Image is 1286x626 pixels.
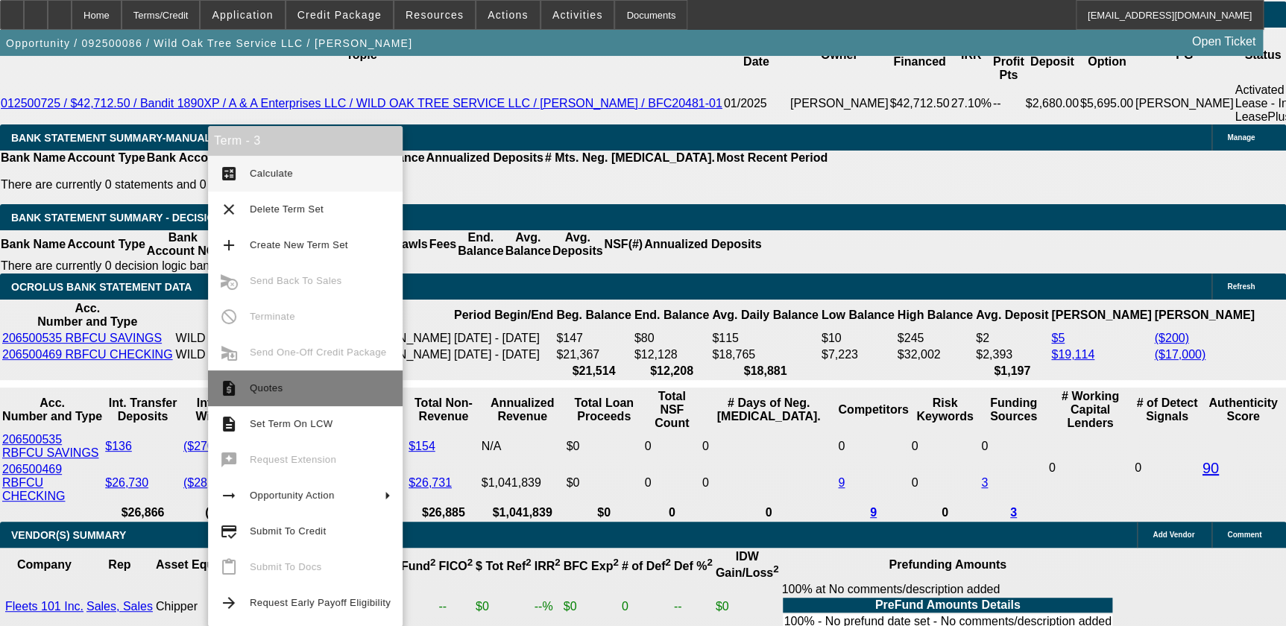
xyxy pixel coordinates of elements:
th: Int. Transfer Deposits [104,389,181,431]
th: End. Balance [457,230,504,259]
th: # Working Capital Lenders [1048,389,1132,431]
th: 0 [702,505,836,520]
th: NSF(#) [603,230,643,259]
a: $154 [409,440,435,452]
span: Opportunity Action [250,490,335,501]
td: $10 [821,331,895,346]
th: Low Balance [821,301,895,329]
td: $2,393 [975,347,1049,362]
td: [PERSON_NAME] [789,83,889,124]
td: 0 [1134,432,1200,504]
b: Def % [674,560,713,572]
sup: 2 [665,557,670,568]
b: IRR [535,560,561,572]
th: $1,197 [975,364,1049,379]
th: $26,885 [408,505,479,520]
a: Sales, Sales [86,600,153,613]
td: $0 [566,432,643,461]
th: ($29,091) [183,505,279,520]
span: Actions [488,9,529,21]
a: Open Ticket [1186,29,1261,54]
mat-icon: add [220,236,238,254]
span: Credit Package [297,9,382,21]
a: Fleets 101 Inc. [5,600,83,613]
mat-icon: arrow_forward [220,594,238,612]
th: Annualized Deposits [425,151,543,165]
th: Competitors [837,389,909,431]
mat-icon: clear [220,200,238,218]
td: $115 [711,331,819,346]
b: Company [17,558,72,571]
th: Most Recent Period [716,151,828,165]
td: $42,712.50 [889,83,950,124]
a: ($200) [1154,332,1188,344]
td: 27.10% [950,83,992,124]
th: [PERSON_NAME] [1050,301,1152,329]
th: $18,881 [711,364,819,379]
span: OCROLUS BANK STATEMENT DATA [11,281,192,293]
td: $2,680.00 [1024,83,1079,124]
a: $26,731 [409,476,452,489]
th: End. Balance [634,301,710,329]
td: -- [992,83,1025,124]
sup: 2 [555,557,560,568]
span: Application [212,9,273,21]
td: 0 [910,462,979,504]
mat-icon: arrow_right_alt [220,487,238,505]
td: $245 [897,331,974,346]
a: 012500725 / $42,712.50 / Bandit 1890XP / A & A Enterprises LLC / WILD OAK TREE SERVICE LLC / [PER... [1,97,722,110]
b: Prefunding Amounts [889,558,1006,571]
button: Credit Package [286,1,393,29]
span: Submit To Credit [250,525,326,537]
th: Annualized Deposits [643,230,762,259]
td: $5,695.00 [1079,83,1135,124]
th: Avg. Balance [504,230,551,259]
td: $18,765 [711,347,819,362]
th: Authenticity Score [1202,389,1285,431]
mat-icon: description [220,415,238,433]
a: 90 [1203,460,1219,476]
b: Rep [108,558,130,571]
a: 206500469 RBFCU CHECKING [2,463,65,502]
th: High Balance [897,301,974,329]
span: BANK STATEMENT SUMMARY-MANUAL [11,132,211,144]
a: ($17,000) [1154,348,1205,361]
b: PreFund Amounts Details [875,598,1021,611]
td: $2 [975,331,1049,346]
sup: 2 [613,557,618,568]
span: Bank Statement Summary - Decision Logic [11,212,259,224]
span: Request Early Payoff Eligibility [250,597,391,608]
span: VENDOR(S) SUMMARY [11,529,126,541]
div: Term - 3 [208,126,403,156]
sup: 2 [707,557,712,568]
a: $19,114 [1051,348,1094,361]
span: Comment [1227,531,1261,539]
sup: 2 [467,557,472,568]
th: Annualized Revenue [481,389,564,431]
button: Application [201,1,284,29]
button: Actions [476,1,540,29]
th: Avg. Deposit [975,301,1049,329]
span: Opportunity / 092500086 / Wild Oak Tree Service LLC / [PERSON_NAME] [6,37,412,49]
a: ($28,821) [183,476,235,489]
a: 3 [1010,506,1017,519]
a: 206500535 RBFCU SAVINGS [2,332,162,344]
th: 0 [910,505,979,520]
th: Acc. Number and Type [1,301,174,329]
td: [DATE] - [DATE] [453,331,554,346]
b: # Fund [391,560,435,572]
span: Quotes [250,382,283,393]
th: Fees [429,230,457,259]
td: 0 [644,462,700,504]
sup: 2 [773,563,778,575]
mat-icon: credit_score [220,522,238,540]
td: [DATE] - [DATE] [453,347,554,362]
th: Bank Account NO. [146,151,252,165]
td: $0 [566,462,643,504]
span: Add Vendor [1153,531,1194,539]
p: There are currently 0 statements and 0 details entered on this opportunity [1,178,828,192]
td: N/A [481,432,564,461]
a: 3 [981,476,988,489]
a: $26,730 [105,476,148,489]
span: Refresh [1227,282,1255,291]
